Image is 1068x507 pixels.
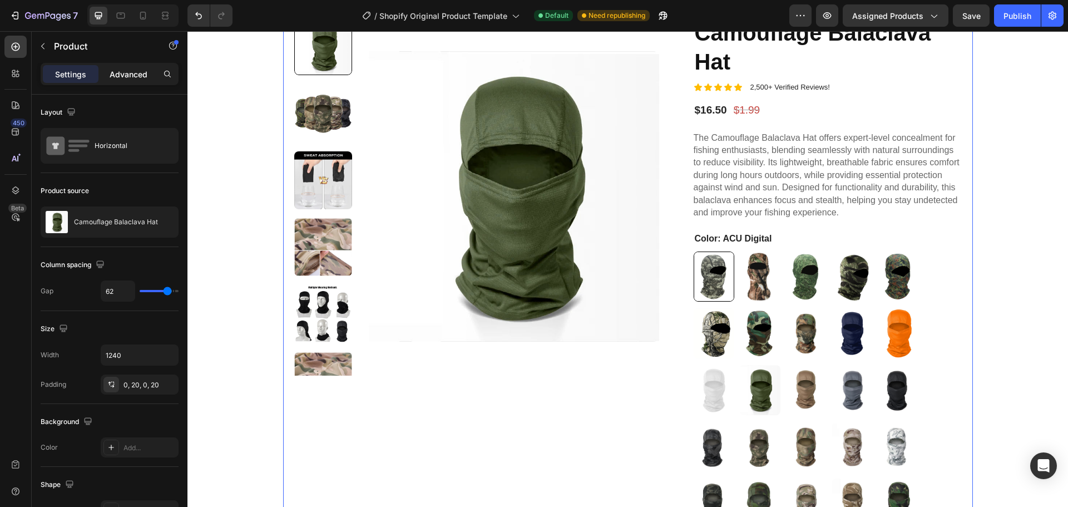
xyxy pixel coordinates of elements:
div: Product source [41,186,89,196]
div: Beta [8,204,27,213]
div: Add... [123,443,176,453]
div: Width [41,350,59,360]
div: Size [41,322,70,337]
legend: Color: ACU Digital [506,201,586,215]
span: / [374,10,377,22]
span: Assigned Products [852,10,923,22]
div: Padding [41,380,66,390]
p: Settings [55,68,86,80]
div: 450 [11,119,27,127]
button: Assigned Products [843,4,948,27]
span: Default [545,11,568,21]
span: Need republishing [589,11,645,21]
div: Undo/Redo [187,4,233,27]
div: Background [41,415,95,430]
div: Open Intercom Messenger [1030,452,1057,479]
p: The Camouflage Balaclava Hat offers expert-level concealment for fishing enthusiasts, blending se... [506,102,772,186]
div: Color [41,442,58,452]
div: Shape [41,478,76,493]
p: 2,500+ Verified Reviews! [563,52,642,61]
p: Camouflage Balaclava Hat [74,218,158,226]
img: product feature img [46,211,68,233]
input: Auto [101,345,178,365]
p: 7 [73,9,78,22]
div: Publish [1003,10,1031,22]
button: 7 [4,4,83,27]
button: Save [953,4,990,27]
div: $16.50 [506,71,541,87]
div: Horizontal [95,133,162,159]
button: Publish [994,4,1041,27]
div: Layout [41,105,78,120]
span: Save [962,11,981,21]
div: Column spacing [41,258,107,273]
input: Auto [101,281,135,301]
div: 0, 20, 0, 20 [123,380,176,390]
span: Shopify Original Product Template [379,10,507,22]
p: Product [54,40,149,53]
iframe: Design area [187,31,1068,507]
div: Gap [41,286,53,296]
p: Advanced [110,68,147,80]
div: $1.99 [545,71,574,87]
